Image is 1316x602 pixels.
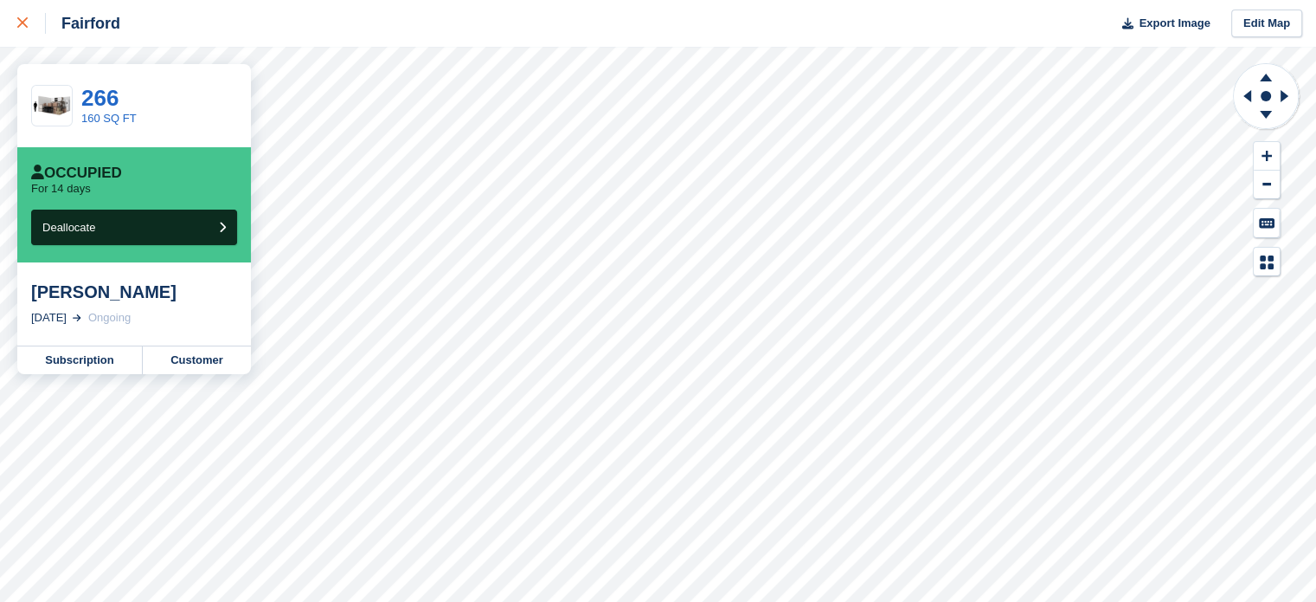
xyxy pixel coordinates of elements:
[42,221,95,234] span: Deallocate
[1231,10,1302,38] a: Edit Map
[1139,15,1210,32] span: Export Image
[1112,10,1210,38] button: Export Image
[31,309,67,327] div: [DATE]
[32,91,72,121] img: 150-sqft-unit.jpg
[81,85,119,111] a: 266
[1254,209,1280,237] button: Keyboard Shortcuts
[1254,248,1280,276] button: Map Legend
[31,182,91,196] p: For 14 days
[88,309,131,327] div: Ongoing
[31,282,237,302] div: [PERSON_NAME]
[1254,142,1280,171] button: Zoom In
[46,13,120,34] div: Fairford
[73,314,81,321] img: arrow-right-light-icn-cde0832a797a2874e46488d9cf13f60e5c3a73dbe684e267c42b8395dfbc2abf.svg
[143,346,251,374] a: Customer
[81,112,137,125] a: 160 SQ FT
[17,346,143,374] a: Subscription
[1254,171,1280,199] button: Zoom Out
[31,210,237,245] button: Deallocate
[31,165,122,182] div: Occupied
